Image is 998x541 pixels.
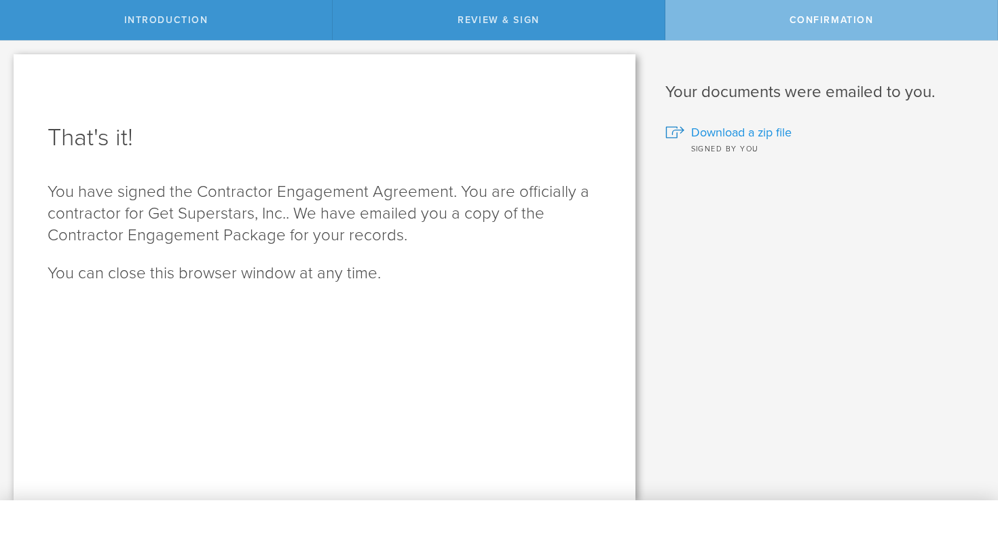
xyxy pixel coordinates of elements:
div: Signed by you [665,141,978,155]
span: Introduction [124,14,208,26]
p: You can close this browser window at any time. [48,263,602,284]
span: Confirmation [790,14,874,26]
h1: That's it! [48,122,602,154]
h1: Your documents were emailed to you. [665,81,978,103]
p: You have signed the Contractor Engagement Agreement. You are officially a contractor for Get Supe... [48,181,602,246]
span: Download a zip file [691,124,792,141]
iframe: Chat Widget [930,435,998,500]
span: Review & sign [458,14,540,26]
